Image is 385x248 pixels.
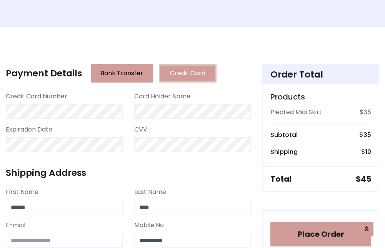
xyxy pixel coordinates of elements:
[134,92,190,101] label: Card Holder Name
[270,92,371,101] h5: Products
[6,68,82,79] h4: Payment Details
[363,130,371,139] span: 35
[361,148,371,155] h6: $
[270,131,298,138] h6: Subtotal
[365,147,371,156] span: 10
[6,187,38,197] label: First Name
[270,148,298,155] h6: Shipping
[134,125,147,134] label: CVV
[356,174,371,184] h5: $
[361,174,371,184] span: 45
[6,92,67,101] label: Credit Card Number
[360,108,371,117] p: $35
[6,125,52,134] label: Expiration Date
[359,131,371,138] h6: $
[134,221,164,230] label: Mobile No
[270,108,322,117] p: Pleated Midi Skirt
[91,64,153,83] button: Bank Transfer
[270,174,292,184] h5: Total
[6,221,25,230] label: E-mail
[6,167,251,178] h4: Shipping Address
[270,222,371,246] button: Place Order
[159,64,217,83] button: Credit Card
[270,69,371,80] h4: Order Total
[134,187,166,197] label: Last Name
